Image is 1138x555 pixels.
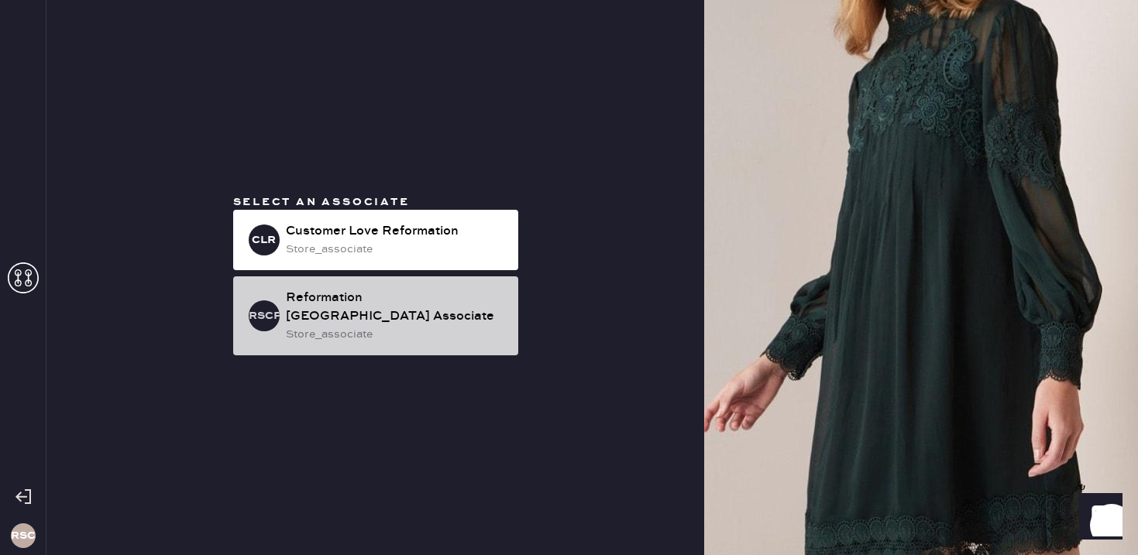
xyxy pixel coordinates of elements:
[252,235,276,245] h3: CLR
[11,530,36,541] h3: RSCP
[286,222,506,241] div: Customer Love Reformation
[1064,485,1131,552] iframe: Front Chat
[233,195,410,209] span: Select an associate
[286,289,506,326] div: Reformation [GEOGRAPHIC_DATA] Associate
[249,310,280,321] h3: RSCPA
[286,241,506,258] div: store_associate
[286,326,506,343] div: store_associate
